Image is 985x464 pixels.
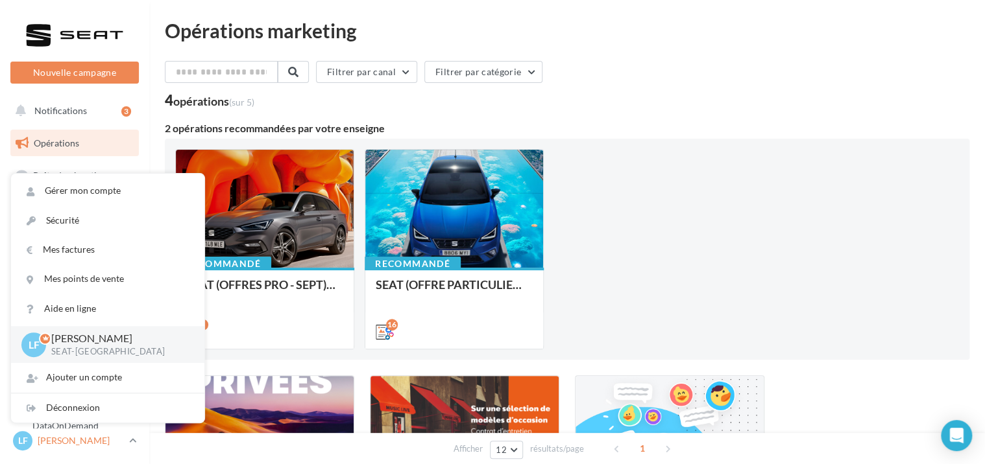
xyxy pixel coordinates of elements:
a: Campagnes DataOnDemand [8,399,141,437]
button: Filtrer par canal [316,61,417,83]
a: Mes points de vente [11,264,204,294]
a: PLV et print personnalisable [8,356,141,394]
span: (sur 5) [229,97,254,108]
span: résultats/page [530,443,584,455]
div: Déconnexion [11,393,204,423]
span: Opérations [34,137,79,148]
span: LF [29,337,40,352]
a: Boîte de réception [8,161,141,189]
span: Afficher [454,443,483,455]
p: [PERSON_NAME] [38,434,124,447]
p: SEAT-[GEOGRAPHIC_DATA] [51,346,184,358]
span: Notifications [34,105,87,116]
span: 12 [496,445,507,455]
span: Boîte de réception [33,170,107,181]
a: Calendrier [8,324,141,351]
a: Visibilité en ligne [8,195,141,222]
div: SEAT (OFFRE PARTICULIER - SEPT) - SOCIAL MEDIA [376,278,533,304]
div: opérations [173,95,254,107]
div: 16 [386,319,398,331]
a: Gérer mon compte [11,176,204,205]
p: [PERSON_NAME] [51,331,184,346]
div: Opérations marketing [165,21,969,40]
a: Mes factures [11,235,204,264]
button: 12 [490,441,523,459]
div: 2 opérations recommandées par votre enseigne [165,123,969,133]
button: Notifications 3 [8,97,136,124]
a: Aide en ligne [11,294,204,323]
div: SEAT (OFFRES PRO - SEPT) - SOCIAL MEDIA [186,278,343,304]
div: Open Intercom Messenger [941,420,972,451]
span: 1 [632,438,653,459]
a: Contacts [8,259,141,286]
div: 3 [121,106,131,117]
a: LF [PERSON_NAME] [10,428,139,453]
a: Médiathèque [8,292,141,319]
a: Sécurité [11,206,204,235]
div: Recommandé [365,257,461,271]
div: Recommandé [175,257,271,271]
span: LF [18,434,28,447]
div: Ajouter un compte [11,363,204,392]
div: 4 [165,93,254,108]
button: Nouvelle campagne [10,62,139,84]
button: Filtrer par catégorie [424,61,542,83]
a: Campagnes [8,227,141,255]
a: Opérations [8,130,141,157]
